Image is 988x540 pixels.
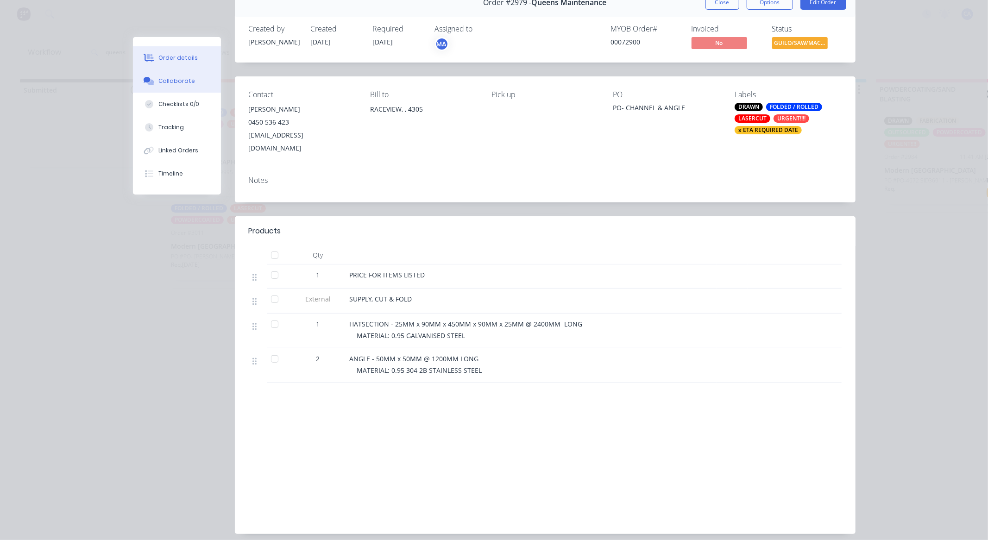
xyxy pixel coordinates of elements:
[316,354,320,364] span: 2
[249,90,355,99] div: Contact
[373,25,424,33] div: Required
[249,103,355,155] div: [PERSON_NAME]0450 536 423[EMAIL_ADDRESS][DOMAIN_NAME]
[735,90,841,99] div: Labels
[133,93,221,116] button: Checklists 0/0
[357,331,466,340] span: MATERIAL: 0.95 GALVANISED STEEL
[692,37,747,49] span: No
[735,126,802,134] div: x ETA REQUIRED DATE
[133,139,221,162] button: Linked Orders
[133,116,221,139] button: Tracking
[735,114,770,123] div: LASERCUT
[249,129,355,155] div: [EMAIL_ADDRESS][DOMAIN_NAME]
[692,25,761,33] div: Invoiced
[249,37,300,47] div: [PERSON_NAME]
[133,162,221,185] button: Timeline
[613,103,720,116] div: PO- CHANNEL & ANGLE
[370,103,477,116] div: RACEVIEW, , 4305
[158,54,198,62] div: Order details
[158,123,184,132] div: Tracking
[316,319,320,329] span: 1
[316,270,320,280] span: 1
[249,116,355,129] div: 0450 536 423
[772,37,828,51] button: GUILO/SAW/MACHI...
[735,103,763,111] div: DRAWN
[774,114,809,123] div: URGENT!!!!
[613,90,720,99] div: PO
[249,103,355,116] div: [PERSON_NAME]
[249,176,842,185] div: Notes
[294,294,342,304] span: External
[491,90,598,99] div: Pick up
[370,103,477,132] div: RACEVIEW, , 4305
[158,77,195,85] div: Collaborate
[350,270,425,279] span: PRICE FOR ITEMS LISTED
[311,25,362,33] div: Created
[290,246,346,264] div: Qty
[311,38,331,46] span: [DATE]
[158,170,183,178] div: Timeline
[133,69,221,93] button: Collaborate
[370,90,477,99] div: Bill to
[373,38,393,46] span: [DATE]
[766,103,822,111] div: FOLDED / ROLLED
[772,37,828,49] span: GUILO/SAW/MACHI...
[772,25,842,33] div: Status
[249,226,281,237] div: Products
[133,46,221,69] button: Order details
[435,25,528,33] div: Assigned to
[350,320,583,328] span: HATSECTION - 25MM x 90MM x 450MM x 90MM x 25MM @ 2400MM LONG
[611,25,680,33] div: MYOB Order #
[357,366,482,375] span: MATERIAL: 0.95 304 2B STAINLESS STEEL
[350,354,479,363] span: ANGLE - 50MM x 50MM @ 1200MM LONG
[435,37,449,51] button: MA
[350,295,412,303] span: SUPPLY, CUT & FOLD
[249,25,300,33] div: Created by
[158,100,199,108] div: Checklists 0/0
[158,146,198,155] div: Linked Orders
[611,37,680,47] div: 00072900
